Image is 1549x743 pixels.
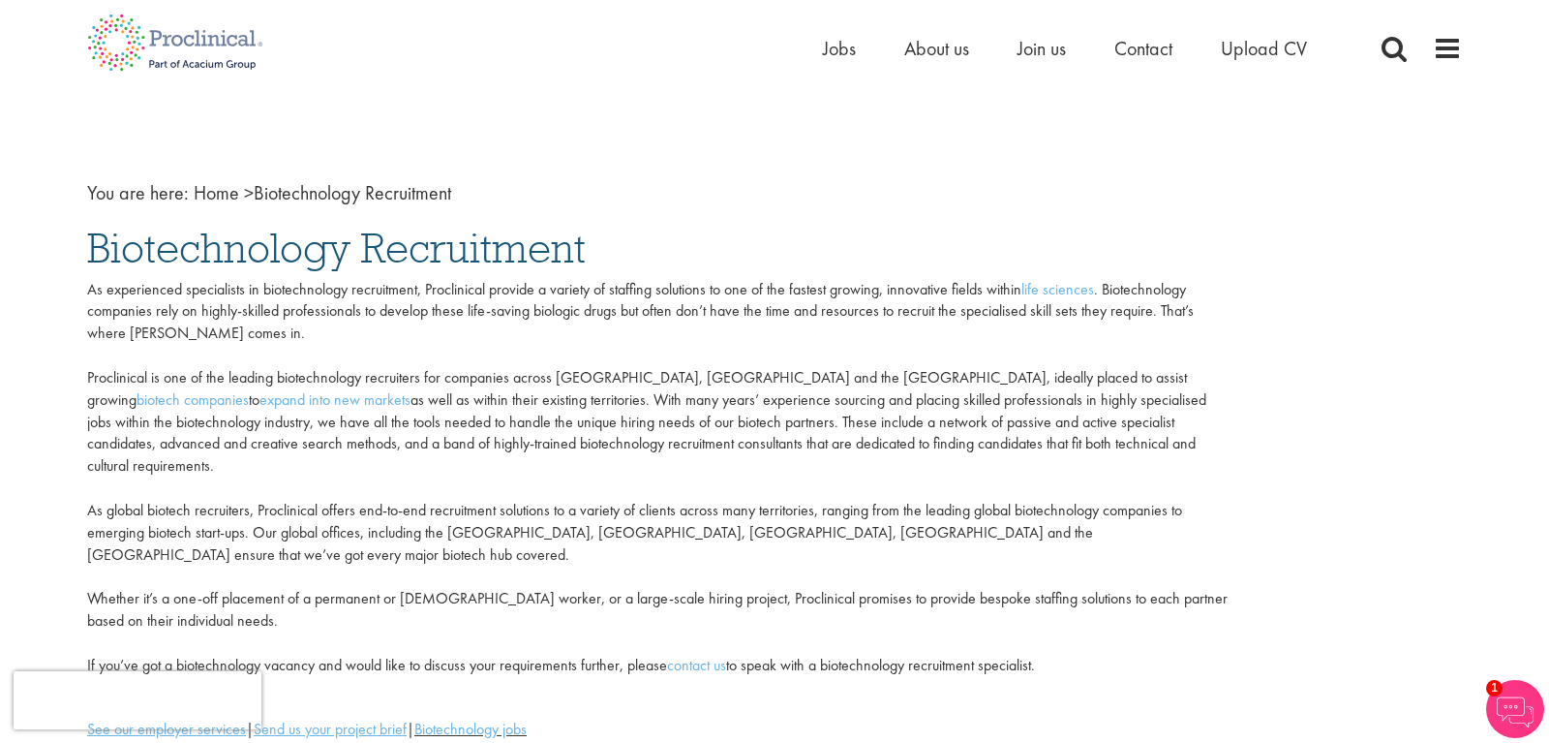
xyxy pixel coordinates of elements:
[254,719,407,739] a: Send us your project brief
[194,180,239,205] a: breadcrumb link to Home
[87,279,1228,677] p: As experienced specialists in biotechnology recruitment, Proclinical provide a variety of staffin...
[414,719,527,739] a: Biotechnology jobs
[1021,279,1094,299] a: life sciences
[1221,36,1307,61] a: Upload CV
[244,180,254,205] span: >
[904,36,969,61] a: About us
[87,180,189,205] span: You are here:
[667,655,726,675] a: contact us
[87,222,586,274] span: Biotechnology Recruitment
[1486,680,1544,738] img: Chatbot
[1017,36,1066,61] a: Join us
[823,36,856,61] a: Jobs
[137,389,249,410] a: biotech companies
[1114,36,1172,61] a: Contact
[14,671,261,729] iframe: reCAPTCHA
[259,389,410,410] a: expand into new markets
[194,180,451,205] span: Biotechnology Recruitment
[1486,680,1503,697] span: 1
[87,719,246,739] a: See our employer services
[87,719,1228,741] div: | |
